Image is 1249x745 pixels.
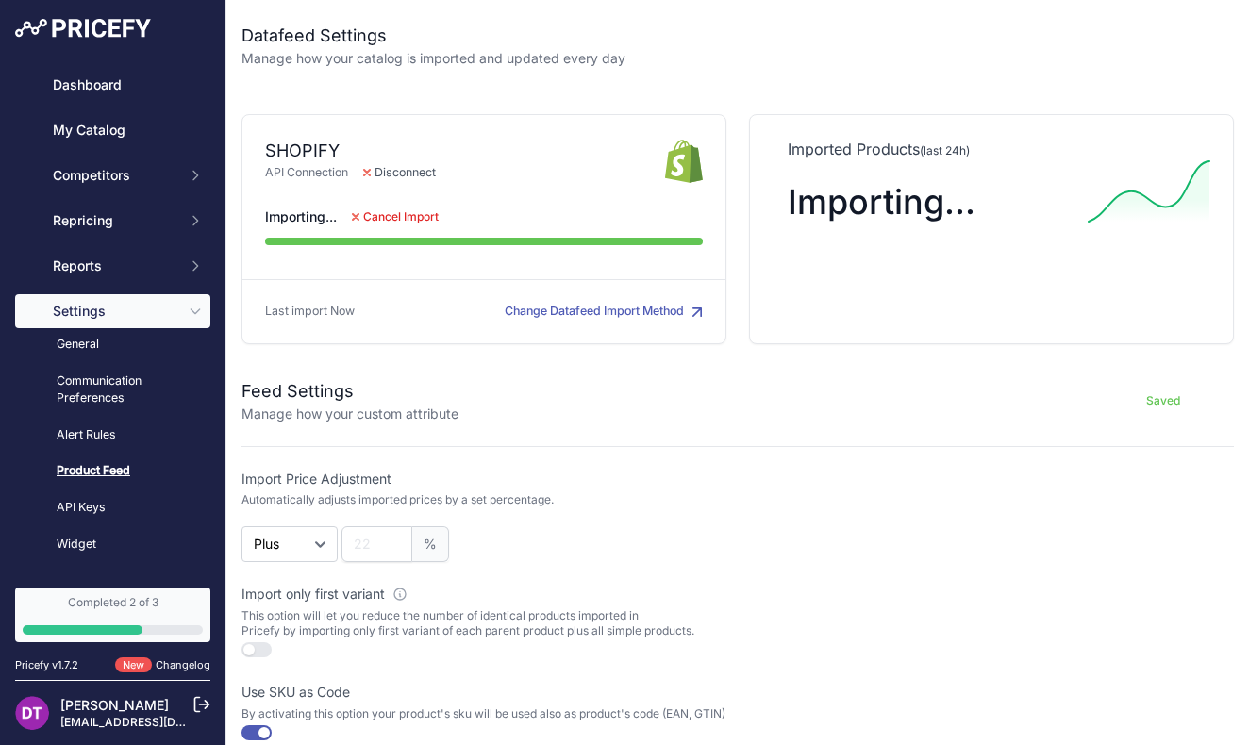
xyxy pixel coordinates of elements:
p: API Connection [265,164,665,182]
span: % [412,526,449,562]
label: Use SKU as Code [241,683,732,702]
a: Communication Preferences [15,365,210,415]
div: Pricefy v1.7.2 [15,657,78,673]
div: SHOPIFY [265,138,665,164]
div: Completed 2 of 3 [23,595,203,610]
span: Importing... [265,207,337,226]
input: 22 [341,526,412,562]
span: (last 24h) [920,143,970,157]
a: Product Feed [15,455,210,488]
p: Automatically adjusts imported prices by a set percentage. [241,492,554,507]
a: General [15,328,210,361]
a: [PERSON_NAME] [60,697,169,713]
a: Dashboard [15,68,210,102]
a: [EMAIL_ADDRESS][DOMAIN_NAME] [60,715,258,729]
button: Repricing [15,204,210,238]
button: My Account [15,571,210,605]
span: Cancel Import [363,209,439,224]
a: My Catalog [15,113,210,147]
p: Manage how your custom attribute [241,405,458,423]
label: Import only first variant [241,585,732,604]
span: Importing... [788,181,975,223]
h2: Datafeed Settings [241,23,625,49]
button: Reports [15,249,210,283]
p: Last import Now [265,303,355,321]
a: Completed 2 of 3 [15,588,210,642]
button: Settings [15,294,210,328]
button: Change Datafeed Import Method [505,303,703,321]
p: Imported Products [788,138,1195,160]
span: Reports [53,257,176,275]
span: Disconnect [348,164,451,182]
a: Alert Rules [15,419,210,452]
p: By activating this option your product's sku will be used also as product's code (EAN, GTIN) [241,706,732,721]
span: Competitors [53,166,176,185]
span: Settings [53,302,176,321]
span: Repricing [53,211,176,230]
a: Widget [15,528,210,561]
a: Changelog [156,658,210,671]
h2: Feed Settings [241,378,458,405]
button: Saved [1092,386,1234,416]
p: Manage how your catalog is imported and updated every day [241,49,625,68]
label: Import Price Adjustment [241,470,732,488]
img: Pricefy Logo [15,19,151,38]
p: This option will let you reduce the number of identical products imported in Pricefy by importing... [241,608,732,638]
button: Competitors [15,158,210,192]
a: API Keys [15,491,210,524]
span: New [115,657,152,673]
